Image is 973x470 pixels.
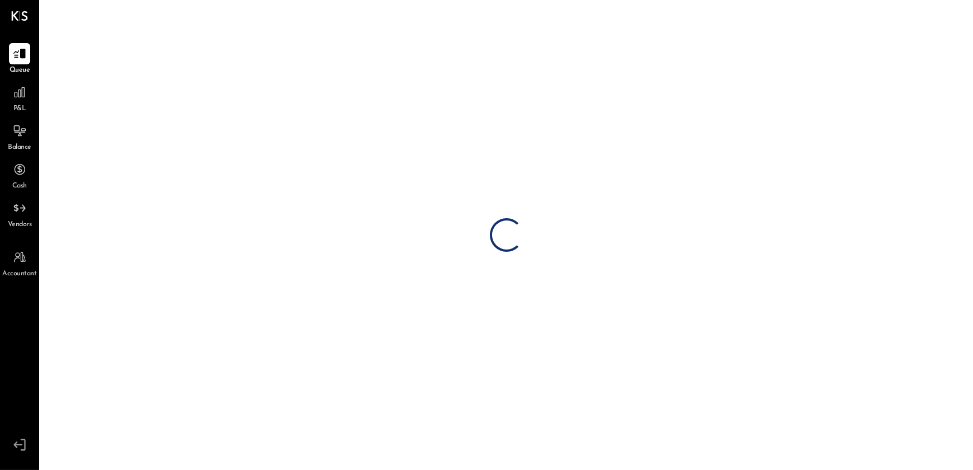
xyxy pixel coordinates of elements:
a: P&L [1,82,39,114]
span: Queue [10,65,30,76]
a: Vendors [1,198,39,230]
a: Cash [1,159,39,191]
a: Accountant [1,247,39,279]
a: Balance [1,120,39,153]
span: Balance [8,143,31,153]
span: P&L [13,104,26,114]
a: Queue [1,43,39,76]
span: Accountant [3,269,37,279]
span: Cash [12,181,27,191]
span: Vendors [8,220,32,230]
